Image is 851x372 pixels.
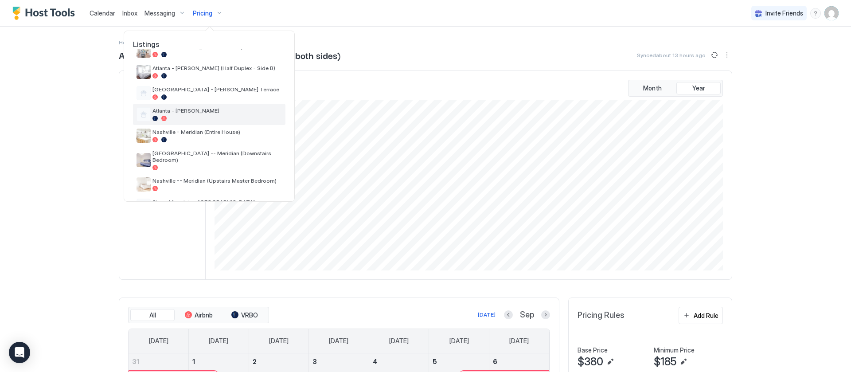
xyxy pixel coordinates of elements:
[152,65,282,71] span: Atlanta - [PERSON_NAME] (Half Duplex - Side B)
[9,342,30,363] div: Open Intercom Messenger
[152,129,282,135] span: Nashville - Meridian (Entire House)
[152,107,282,114] span: Atlanta - [PERSON_NAME]
[152,86,282,93] span: [GEOGRAPHIC_DATA] - [PERSON_NAME] Terrace
[137,65,151,79] div: listing image
[152,199,282,205] span: Stone Mountain - [GEOGRAPHIC_DATA]
[152,177,282,184] span: Nashville -- Meridian (Upstairs Master Bedroom)
[137,43,151,58] div: listing image
[124,40,294,49] span: Listings
[137,177,151,192] div: listing image
[137,129,151,143] div: listing image
[137,153,151,167] div: listing image
[152,150,282,163] span: [GEOGRAPHIC_DATA] -- Meridian (Downstairs Bedroom)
